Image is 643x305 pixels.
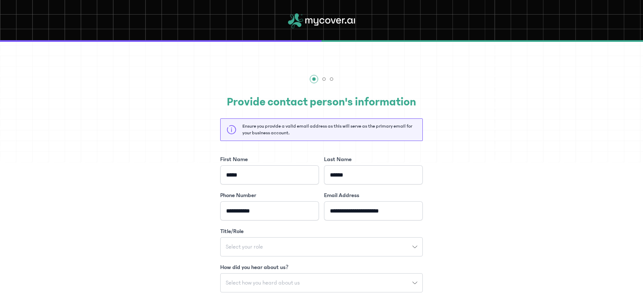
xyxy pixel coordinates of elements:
[221,280,305,286] span: Select how you heard about us
[220,155,248,164] label: First Name
[220,263,288,272] label: How did you hear about us?
[242,123,417,136] p: Ensure you provide a valid email address as this will serve as the primary email for your busines...
[220,273,423,292] button: Select how you heard about us
[220,237,423,256] button: Select your role
[324,155,352,164] label: Last Name
[324,191,359,200] label: Email Address
[220,227,244,236] label: Title/Role
[220,191,256,200] label: Phone Number
[220,93,423,111] h2: Provide contact person's information
[221,244,268,250] span: Select your role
